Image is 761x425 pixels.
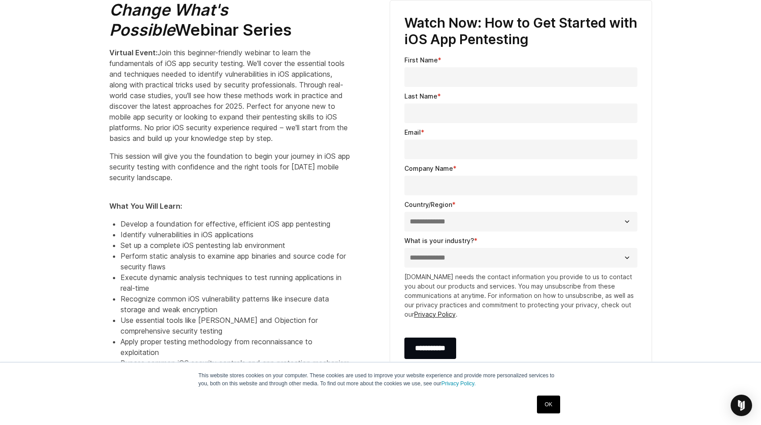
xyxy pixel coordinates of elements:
[121,251,350,272] li: Perform static analysis to examine app binaries and source code for security flaws
[121,240,350,251] li: Set up a complete iOS pentesting lab environment
[404,165,453,172] span: Company Name
[404,128,421,136] span: Email
[404,237,474,244] span: What is your industry?
[121,358,350,368] li: Bypass common iOS security controls and app protection mechanism
[537,396,560,413] a: OK
[404,272,637,319] p: [DOMAIN_NAME] needs the contact information you provide to us to contact you about our products a...
[441,380,476,387] a: Privacy Policy.
[121,336,350,358] li: Apply proper testing methodology from reconnaissance to exploitation
[109,48,348,143] span: Join this beginner-friendly webinar to learn the fundamentals of iOS app security testing. We'll ...
[121,219,350,229] li: Develop a foundation for effective, efficient iOS app pentesting
[109,202,182,210] strong: What You Will Learn:
[404,201,452,208] span: Country/Region
[121,272,350,293] li: Execute dynamic analysis techniques to test running applications in real-time
[121,315,350,336] li: Use essential tools like [PERSON_NAME] and Objection for comprehensive security testing
[731,395,752,416] div: Open Intercom Messenger
[121,229,350,240] li: Identify vulnerabilities in iOS applications
[109,152,350,182] span: This session will give you the foundation to begin your journey in iOS app security testing with ...
[109,48,158,57] strong: Virtual Event:
[404,56,438,64] span: First Name
[414,310,456,318] a: Privacy Policy
[199,371,563,388] p: This website stores cookies on your computer. These cookies are used to improve your website expe...
[121,293,350,315] li: Recognize common iOS vulnerability patterns like insecure data storage and weak encryption
[404,92,437,100] span: Last Name
[404,15,637,48] h3: Watch Now: How to Get Started with iOS App Pentesting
